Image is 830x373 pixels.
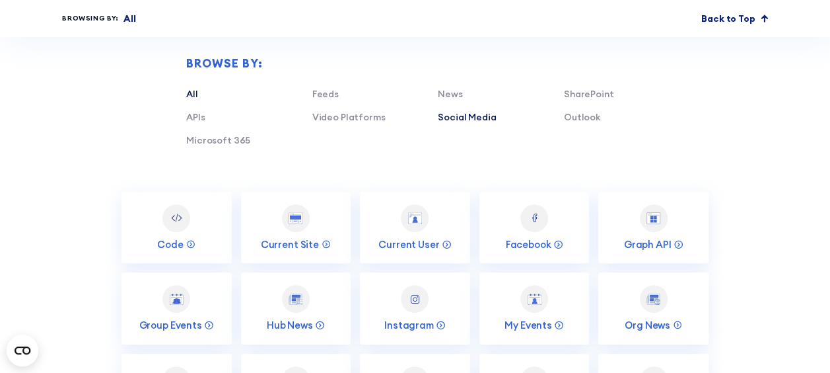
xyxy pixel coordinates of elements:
p: Org News [625,319,670,331]
a: Current UserCurrent User [360,192,470,264]
a: Outlook [564,111,601,123]
img: Hub News [289,294,302,306]
img: Current User [408,212,422,224]
p: Facebook [506,238,551,251]
p: Hub News [267,319,313,331]
img: My Events [528,294,541,306]
a: SharePoint [564,88,614,100]
a: FacebookFacebook [479,192,590,264]
a: Current SiteCurrent Site [241,192,351,264]
p: Current User [378,238,439,251]
img: Group Events [170,294,184,306]
a: InstagramInstagram [360,272,470,345]
img: Org News [646,294,660,306]
div: Browse by: [186,58,689,69]
div: Browsing by: [62,13,119,24]
a: Feeds [312,88,339,100]
p: Back to Top [701,12,755,26]
p: Current Site [261,238,319,251]
a: Group EventsGroup Events [121,272,232,345]
img: Instagram [408,292,422,306]
p: Instagram [384,319,434,331]
a: Org NewsOrg News [598,272,709,345]
img: Facebook [528,211,541,225]
a: All [186,88,198,100]
a: APIs [186,111,205,123]
p: Group Events [139,319,201,331]
p: All [123,12,136,26]
a: Back to Top [701,12,768,26]
p: Code [157,238,183,251]
a: News [438,88,462,100]
a: CodeCode [121,192,232,264]
iframe: Chat Widget [764,310,830,373]
a: My EventsMy Events [479,272,590,345]
a: Microsoft 365 [186,134,250,146]
img: Graph API [646,212,660,224]
a: Hub NewsHub News [241,272,351,345]
p: Graph API [624,238,672,251]
button: Open CMP widget [7,335,38,366]
a: Graph APIGraph API [598,192,709,264]
img: Code [170,211,184,225]
a: Video Platforms [312,111,386,123]
img: Current Site [289,212,302,224]
a: Social Media [438,111,496,123]
p: My Events [504,319,552,331]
